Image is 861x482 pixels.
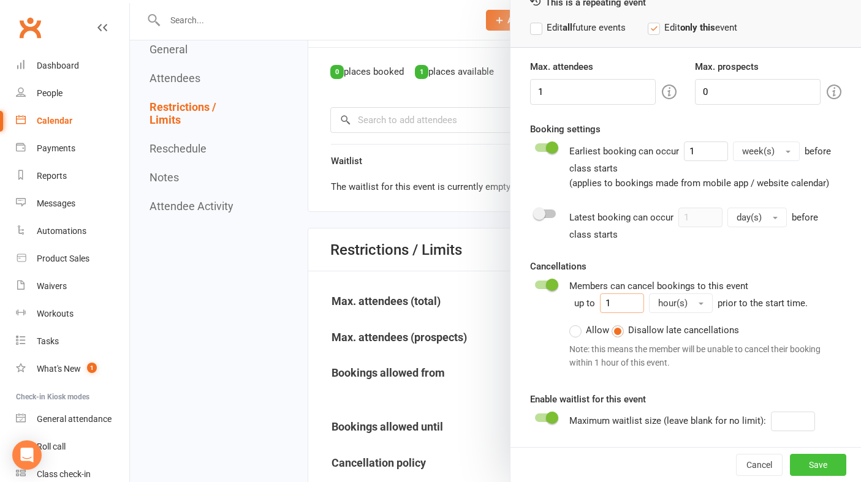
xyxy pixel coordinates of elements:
[37,198,75,208] div: Messages
[16,217,129,245] a: Automations
[737,212,762,223] span: day(s)
[612,323,739,337] label: Disallow late cancellations
[16,135,129,162] a: Payments
[790,454,846,476] button: Save
[569,412,835,431] div: Maximum waitlist size (leave blank for no limit):
[530,392,646,407] label: Enable waitlist for this event
[530,259,586,274] label: Cancellations
[16,433,129,461] a: Roll call
[37,281,67,291] div: Waivers
[742,146,775,157] span: week(s)
[16,162,129,190] a: Reports
[37,143,75,153] div: Payments
[12,440,42,470] div: Open Intercom Messenger
[37,254,89,263] div: Product Sales
[569,146,831,189] span: before class starts (applies to bookings made from mobile app / website calendar)
[718,298,808,309] span: prior to the start time.
[569,279,841,375] div: Members can cancel bookings to this event
[569,141,841,190] div: Earliest booking can occur
[530,59,593,74] label: Max. attendees
[569,342,841,370] div: Note: this means the member will be unable to cancel their booking within 1 hour of this event.
[727,208,787,227] button: day(s)
[16,80,129,107] a: People
[680,22,715,33] strong: only this
[563,22,572,33] strong: all
[733,141,800,161] button: week(s)
[37,171,67,181] div: Reports
[648,20,737,35] label: Edit event
[87,363,97,373] span: 1
[736,454,783,476] button: Cancel
[16,245,129,273] a: Product Sales
[16,328,129,355] a: Tasks
[37,336,59,346] div: Tasks
[37,116,72,126] div: Calendar
[16,107,129,135] a: Calendar
[16,300,129,328] a: Workouts
[37,61,79,70] div: Dashboard
[16,355,129,383] a: What's New1
[16,190,129,217] a: Messages
[37,309,74,318] div: Workouts
[530,20,626,35] label: Edit future events
[16,273,129,300] a: Waivers
[574,293,713,313] div: up to
[530,122,601,137] label: Booking settings
[37,88,63,98] div: People
[569,208,841,242] div: Latest booking can occur
[37,414,112,424] div: General attendance
[15,12,45,43] a: Clubworx
[37,364,81,374] div: What's New
[37,469,91,479] div: Class check-in
[658,298,688,309] span: hour(s)
[649,293,713,313] button: hour(s)
[16,405,129,433] a: General attendance kiosk mode
[37,442,66,451] div: Roll call
[695,59,759,74] label: Max. prospects
[37,226,86,236] div: Automations
[16,52,129,80] a: Dashboard
[569,323,609,337] label: Allow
